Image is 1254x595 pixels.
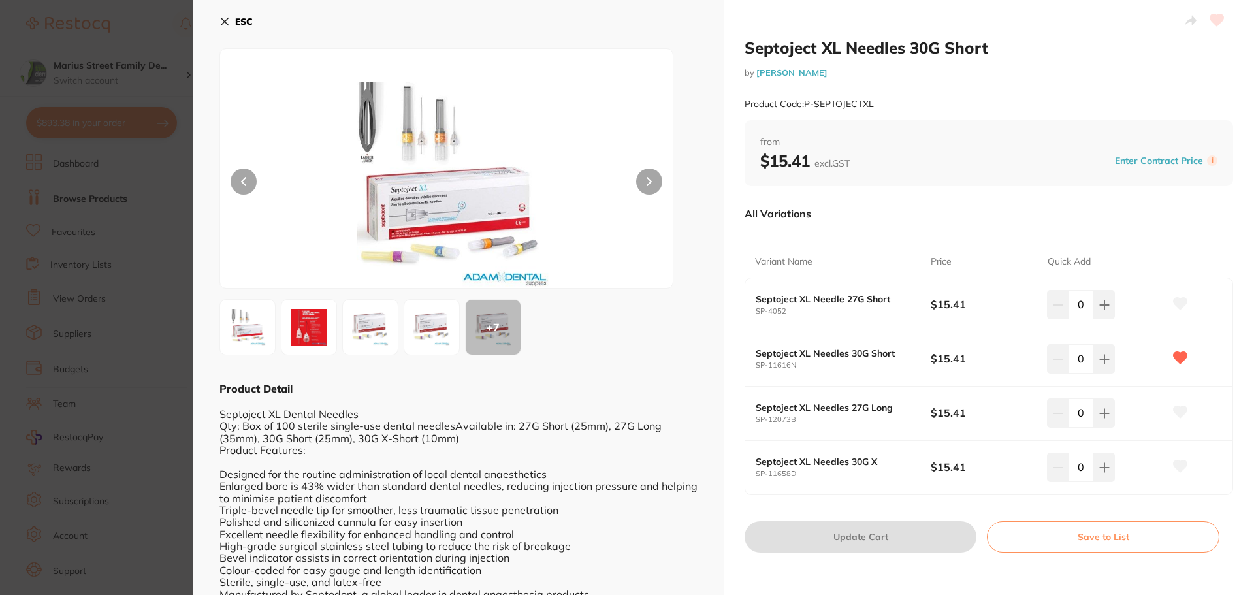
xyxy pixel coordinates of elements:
small: SP-12073B [756,415,931,424]
b: Septoject XL Needles 30G Short [756,348,913,359]
button: Update Cart [745,521,976,553]
label: i [1207,155,1217,166]
small: SP-11616N [756,361,931,370]
img: cGc [285,304,332,351]
img: VE9KRUNUWEwuanBn [224,304,271,351]
img: VE9KRUNUWEwuanBn [311,82,583,288]
b: Product Detail [219,382,293,395]
img: NTIuanBn [347,304,394,351]
p: Quick Add [1048,255,1091,268]
span: from [760,136,1217,149]
b: Septoject XL Needles 27G Long [756,402,913,413]
span: excl. GST [814,157,850,169]
b: Septoject XL Needles 30G X [756,457,913,467]
small: by [745,68,1233,78]
img: NTUuanBn [408,304,455,351]
p: Price [931,255,952,268]
p: Variant Name [755,255,812,268]
p: All Variations [745,207,811,220]
small: SP-11658D [756,470,931,478]
small: SP-4052 [756,307,931,315]
b: ESC [235,16,253,27]
b: $15.41 [931,460,1036,474]
h2: Septoject XL Needles 30G Short [745,38,1233,57]
small: Product Code: P-SEPTOJECTXL [745,99,874,110]
b: $15.41 [931,351,1036,366]
b: $15.41 [931,297,1036,312]
div: + 7 [466,300,521,355]
a: [PERSON_NAME] [756,67,828,78]
b: $15.41 [931,406,1036,420]
button: Save to List [987,521,1219,553]
button: Enter Contract Price [1111,155,1207,167]
button: +7 [465,299,521,355]
b: $15.41 [760,151,850,170]
button: ESC [219,10,253,33]
b: Septoject XL Needle 27G Short [756,294,913,304]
